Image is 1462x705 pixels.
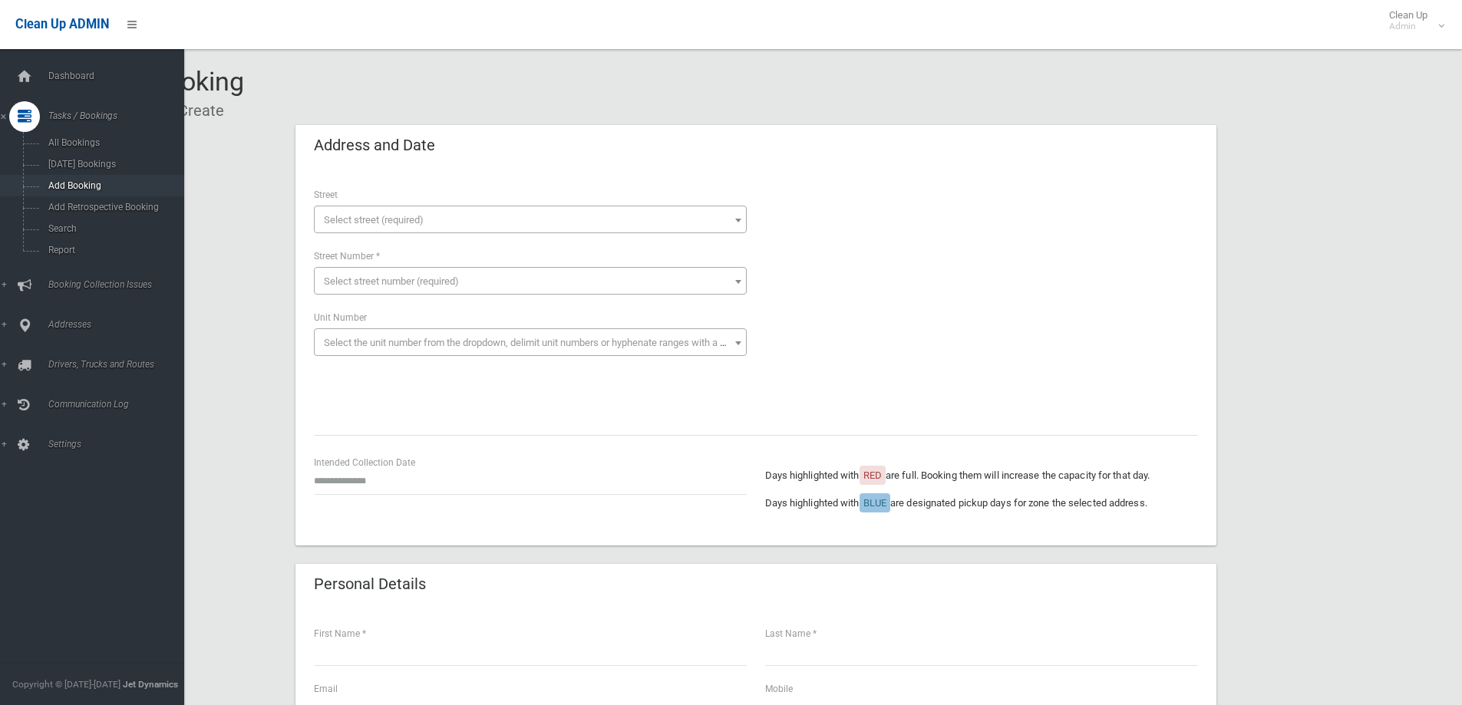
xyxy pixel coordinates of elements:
span: Add Retrospective Booking [44,202,183,212]
span: All Bookings [44,137,183,148]
span: [DATE] Bookings [44,159,183,170]
span: Booking Collection Issues [44,279,196,290]
strong: Jet Dynamics [123,679,178,690]
header: Address and Date [295,130,454,160]
p: Days highlighted with are full. Booking them will increase the capacity for that day. [765,466,1198,485]
span: Clean Up ADMIN [15,17,109,31]
li: Create [167,97,224,125]
span: Add Booking [44,180,183,191]
span: RED [863,469,882,481]
span: Copyright © [DATE]-[DATE] [12,679,120,690]
span: Drivers, Trucks and Routes [44,359,196,370]
span: Dashboard [44,71,196,81]
span: Search [44,223,183,234]
span: Select street number (required) [324,275,459,287]
span: Addresses [44,319,196,330]
span: Communication Log [44,399,196,410]
span: Select the unit number from the dropdown, delimit unit numbers or hyphenate ranges with a comma [324,337,753,348]
span: Select street (required) [324,214,424,226]
small: Admin [1389,21,1427,32]
header: Personal Details [295,569,444,599]
p: Days highlighted with are designated pickup days for zone the selected address. [765,494,1198,512]
span: Report [44,245,183,255]
span: Clean Up [1381,9,1443,32]
span: BLUE [863,497,886,509]
span: Settings [44,439,196,450]
span: Tasks / Bookings [44,110,196,121]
